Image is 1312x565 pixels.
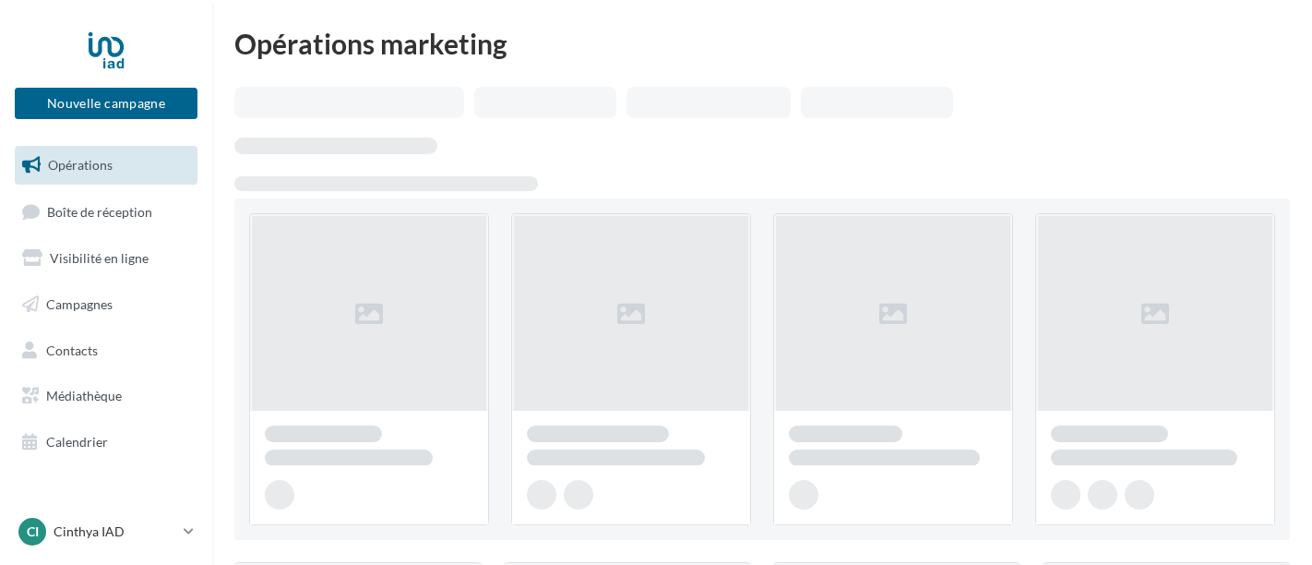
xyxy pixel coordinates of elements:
[50,250,149,266] span: Visibilité en ligne
[27,523,39,541] span: CI
[11,192,201,232] a: Boîte de réception
[11,331,201,370] a: Contacts
[54,523,176,541] p: Cinthya IAD
[15,514,197,549] a: CI Cinthya IAD
[11,146,201,185] a: Opérations
[11,423,201,462] a: Calendrier
[15,88,197,119] button: Nouvelle campagne
[48,157,113,173] span: Opérations
[11,239,201,278] a: Visibilité en ligne
[234,30,1290,57] div: Opérations marketing
[11,377,201,415] a: Médiathèque
[46,388,122,403] span: Médiathèque
[46,296,113,312] span: Campagnes
[47,203,152,219] span: Boîte de réception
[46,342,98,357] span: Contacts
[11,285,201,324] a: Campagnes
[46,434,108,450] span: Calendrier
